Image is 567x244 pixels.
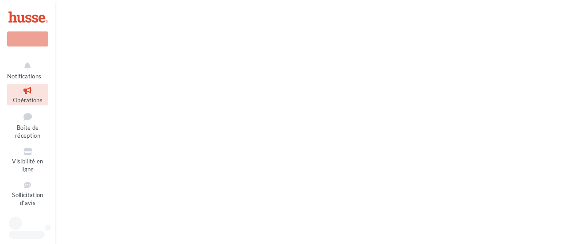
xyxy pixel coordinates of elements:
a: Boîte de réception [7,109,48,141]
span: Visibilité en ligne [12,158,43,173]
a: SMS unitaire [7,212,48,234]
a: Opérations [7,84,48,105]
span: Boîte de réception [15,124,40,139]
span: Notifications [7,73,41,80]
div: Nouvelle campagne [7,31,48,46]
span: Sollicitation d'avis [12,191,43,207]
a: Visibilité en ligne [7,145,48,175]
span: Opérations [13,97,43,104]
a: Sollicitation d'avis [7,178,48,209]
